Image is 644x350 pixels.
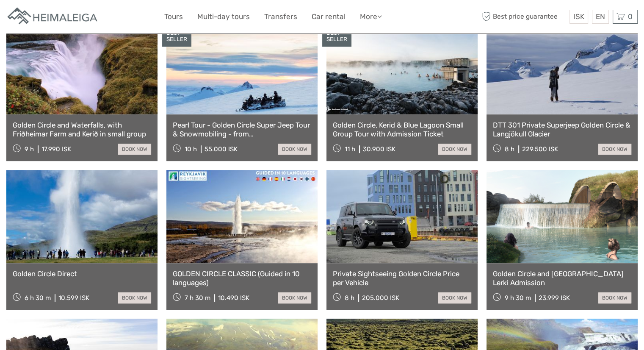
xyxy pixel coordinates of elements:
a: Golden Circle Direct [13,269,151,278]
span: 9 h [25,145,34,153]
a: DTT 301 Private Superjeep Golden Circle & Langjökull Glacier [493,121,631,138]
a: Golden Circle and [GEOGRAPHIC_DATA] Lerki Admission [493,269,631,287]
span: 0 [627,12,634,21]
div: 55.000 ISK [205,145,238,153]
span: 7 h 30 m [185,294,210,302]
a: Car rental [312,11,345,23]
div: 229.500 ISK [522,145,558,153]
div: 10.490 ISK [218,294,249,302]
div: BEST SELLER [162,25,191,47]
a: book now [118,292,151,303]
div: 23.999 ISK [539,294,570,302]
span: 9 h 30 m [505,294,531,302]
span: ISK [573,12,584,21]
a: Multi-day tours [197,11,250,23]
div: BEST SELLER [322,25,351,47]
a: book now [598,144,631,155]
a: book now [598,292,631,303]
img: Apartments in Reykjavik [6,6,100,27]
div: EN [592,10,609,24]
span: 6 h 30 m [25,294,51,302]
a: book now [278,292,311,303]
span: Best price guarantee [480,10,567,24]
a: Golden Circle and Waterfalls, with Friðheimar Farm and Kerið in small group [13,121,151,138]
span: 8 h [345,294,354,302]
a: book now [438,292,471,303]
a: Golden Circle, Kerid & Blue Lagoon Small Group Tour with Admission Ticket [333,121,471,138]
div: 10.599 ISK [58,294,89,302]
div: 17.990 ISK [41,145,71,153]
a: book now [118,144,151,155]
span: 8 h [505,145,514,153]
a: Transfers [264,11,297,23]
p: We're away right now. Please check back later! [12,15,96,22]
button: Open LiveChat chat widget [97,13,108,23]
a: GOLDEN CIRCLE CLASSIC (Guided in 10 languages) [173,269,311,287]
a: Tours [164,11,183,23]
div: 205.000 ISK [362,294,399,302]
a: book now [278,144,311,155]
a: More [360,11,382,23]
a: Private Sightseeing Golden Circle Price per Vehicle [333,269,471,287]
a: Pearl Tour - Golden Circle Super Jeep Tour & Snowmobiling - from [GEOGRAPHIC_DATA] [173,121,311,138]
span: 10 h [185,145,197,153]
span: 11 h [345,145,355,153]
a: book now [438,144,471,155]
div: 30.900 ISK [363,145,395,153]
